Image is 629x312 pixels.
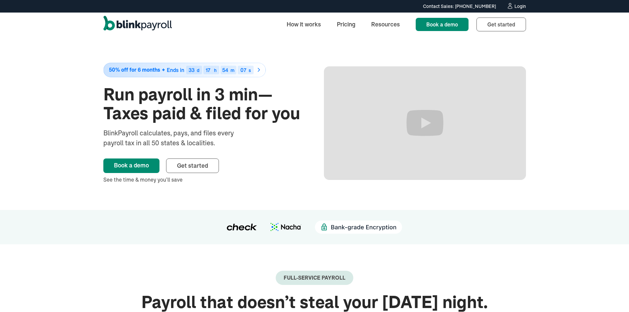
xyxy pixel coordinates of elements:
[103,16,172,33] a: home
[103,176,305,184] div: See the time & money you’ll save
[177,162,208,169] span: Get started
[332,17,361,31] a: Pricing
[167,67,184,73] span: Ends in
[166,158,219,173] a: Get started
[214,68,217,73] div: h
[281,17,326,31] a: How it works
[426,21,458,28] span: Book a demo
[514,4,526,9] div: Login
[109,67,160,73] span: 50% off for 6 months
[103,158,159,173] a: Book a demo
[197,68,199,73] div: d
[507,3,526,10] a: Login
[230,68,234,73] div: m
[487,21,515,28] span: Get started
[222,67,228,73] span: 54
[103,85,305,123] h1: Run payroll in 3 min—Taxes paid & filed for you
[206,67,210,73] span: 17
[240,67,246,73] span: 07
[366,17,405,31] a: Resources
[416,18,469,31] a: Book a demo
[103,293,526,312] h2: Payroll that doesn’t steal your [DATE] night.
[189,67,194,73] span: 33
[476,17,526,31] a: Get started
[103,63,305,77] a: 50% off for 6 monthsEnds in33d17h54m07s
[103,128,251,148] div: BlinkPayroll calculates, pays, and files every payroll tax in all 50 states & localities.
[284,275,345,281] div: Full-Service payroll
[249,68,251,73] div: s
[423,3,496,10] div: Contact Sales: [PHONE_NUMBER]
[324,66,526,180] iframe: Run Payroll in 3 min with BlinkPayroll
